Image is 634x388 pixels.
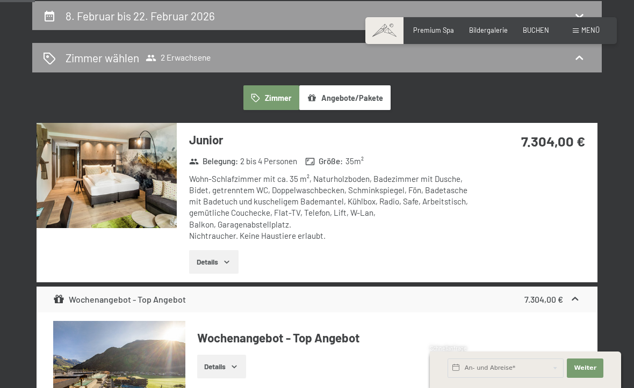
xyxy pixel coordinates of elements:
button: Details [197,355,246,378]
span: Menü [581,26,600,34]
strong: 7.304,00 € [521,133,585,149]
h4: Wochenangebot - Top Angebot [197,330,581,346]
span: Schnellanfrage [430,345,467,352]
button: Zimmer [243,85,299,110]
span: Weiter [574,364,596,372]
strong: Größe : [305,156,343,167]
h2: Zimmer wählen [66,50,139,65]
a: Bildergalerie [469,26,508,34]
a: Premium Spa [413,26,454,34]
div: Wochenangebot - Top Angebot7.304,00 € [37,287,597,312]
div: Wohn-Schlafzimmer mit ca. 35 m², Naturholzboden, Badezimmer mit Dusche, Bidet, getrenntem WC, Dop... [189,173,471,242]
button: Weiter [567,358,603,378]
span: 35 m² [345,156,364,167]
a: BUCHEN [523,26,549,34]
img: mss_renderimg.php [37,123,177,228]
strong: Belegung : [189,156,238,167]
button: Details [189,250,238,274]
span: 2 bis 4 Personen [240,156,297,167]
span: 2 Erwachsene [146,53,211,63]
h2: 8. Februar bis 22. Februar 2026 [66,9,215,23]
button: Angebote/Pakete [299,85,391,110]
h3: Junior [189,131,471,148]
strong: 7.304,00 € [524,294,563,304]
div: Wochenangebot - Top Angebot [53,293,186,306]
